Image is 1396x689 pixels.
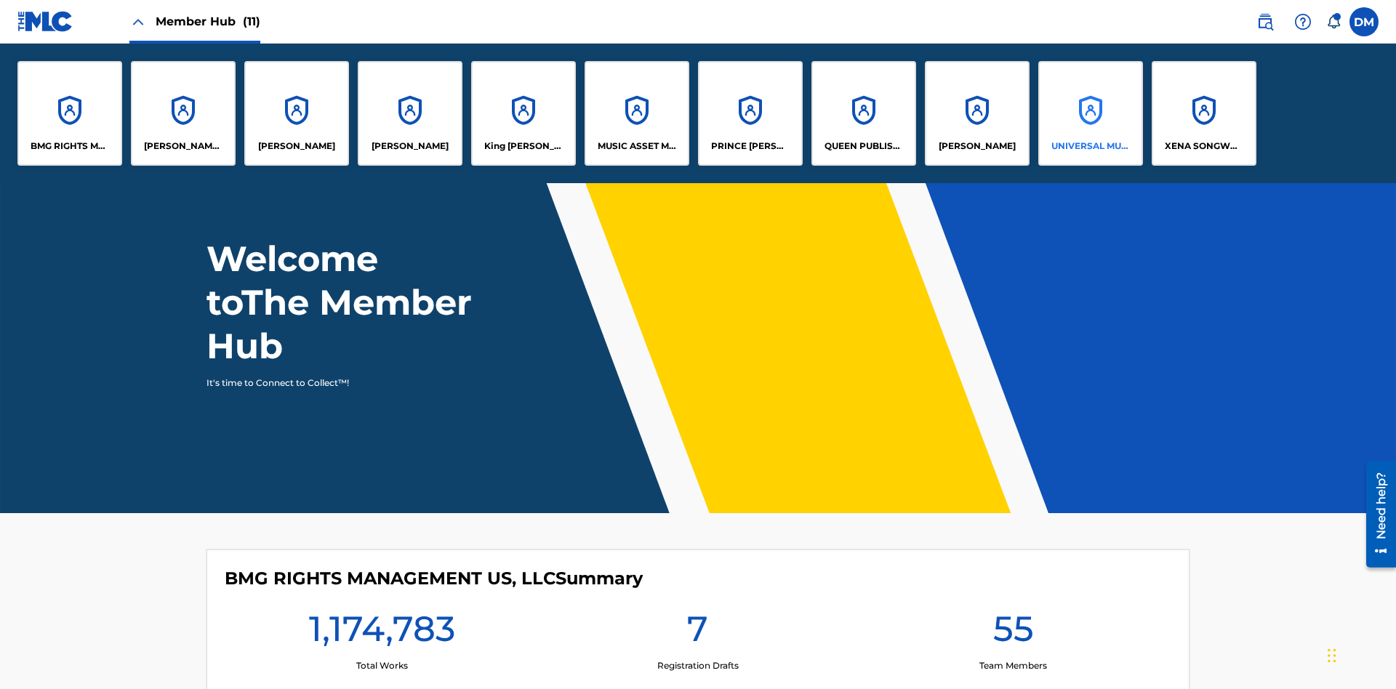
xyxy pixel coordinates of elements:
p: ELVIS COSTELLO [258,140,335,153]
p: It's time to Connect to Collect™! [206,376,459,390]
div: User Menu [1349,7,1379,36]
div: Help [1288,7,1317,36]
a: Accounts[PERSON_NAME] [244,61,349,166]
h1: 1,174,783 [309,607,455,659]
p: XENA SONGWRITER [1165,140,1244,153]
p: King McTesterson [484,140,563,153]
iframe: Resource Center [1355,456,1396,575]
iframe: Chat Widget [1323,619,1396,689]
a: AccountsUNIVERSAL MUSIC PUB GROUP [1038,61,1143,166]
h4: BMG RIGHTS MANAGEMENT US, LLC [225,568,643,589]
a: AccountsXENA SONGWRITER [1152,61,1256,166]
h1: 7 [687,607,708,659]
img: help [1294,13,1312,31]
p: RONALD MCTESTERSON [939,140,1016,153]
p: UNIVERSAL MUSIC PUB GROUP [1051,140,1131,153]
a: AccountsMUSIC ASSET MANAGEMENT (MAM) [585,61,689,166]
span: Member Hub [156,13,260,30]
h1: 55 [993,607,1034,659]
img: Close [129,13,147,31]
p: BMG RIGHTS MANAGEMENT US, LLC [31,140,110,153]
p: QUEEN PUBLISHA [825,140,904,153]
img: MLC Logo [17,11,73,32]
img: search [1256,13,1274,31]
a: Public Search [1251,7,1280,36]
div: Drag [1328,634,1336,677]
p: Total Works [356,659,408,672]
p: MUSIC ASSET MANAGEMENT (MAM) [598,140,677,153]
a: AccountsPRINCE [PERSON_NAME] [698,61,803,166]
p: EYAMA MCSINGER [372,140,449,153]
a: AccountsBMG RIGHTS MANAGEMENT US, LLC [17,61,122,166]
a: Accounts[PERSON_NAME] [358,61,462,166]
p: Team Members [979,659,1047,672]
a: AccountsKing [PERSON_NAME] [471,61,576,166]
span: (11) [243,15,260,28]
h1: Welcome to The Member Hub [206,237,478,368]
p: PRINCE MCTESTERSON [711,140,790,153]
a: Accounts[PERSON_NAME] SONGWRITER [131,61,236,166]
a: Accounts[PERSON_NAME] [925,61,1030,166]
p: Registration Drafts [657,659,739,672]
p: CLEO SONGWRITER [144,140,223,153]
a: AccountsQUEEN PUBLISHA [811,61,916,166]
div: Notifications [1326,15,1341,29]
